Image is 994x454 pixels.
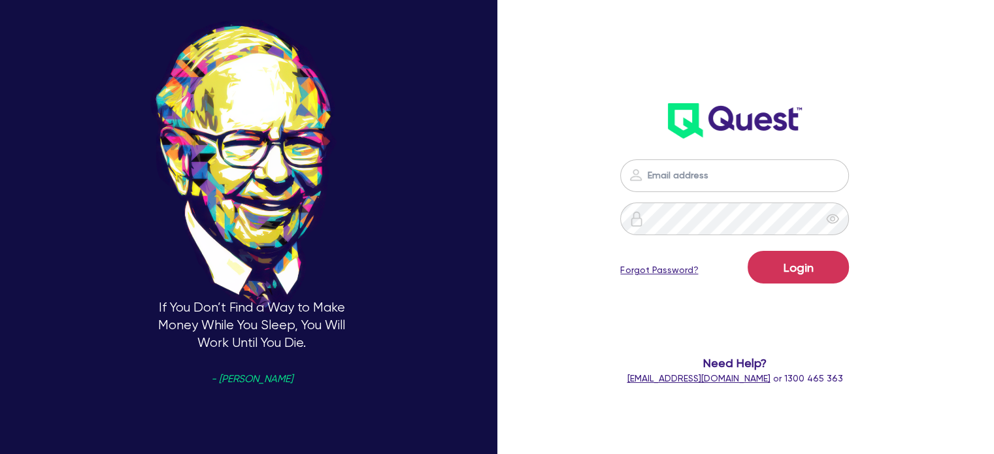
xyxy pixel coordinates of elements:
a: Forgot Password? [620,263,698,277]
span: - [PERSON_NAME] [211,374,293,384]
img: icon-password [628,167,644,183]
img: wH2k97JdezQIQAAAABJRU5ErkJggg== [668,103,802,138]
span: Need Help? [606,354,863,372]
input: Email address [620,159,849,192]
span: eye [826,212,839,225]
span: or 1300 465 363 [627,373,842,383]
a: [EMAIL_ADDRESS][DOMAIN_NAME] [627,373,770,383]
button: Login [748,251,849,284]
img: icon-password [629,211,644,227]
